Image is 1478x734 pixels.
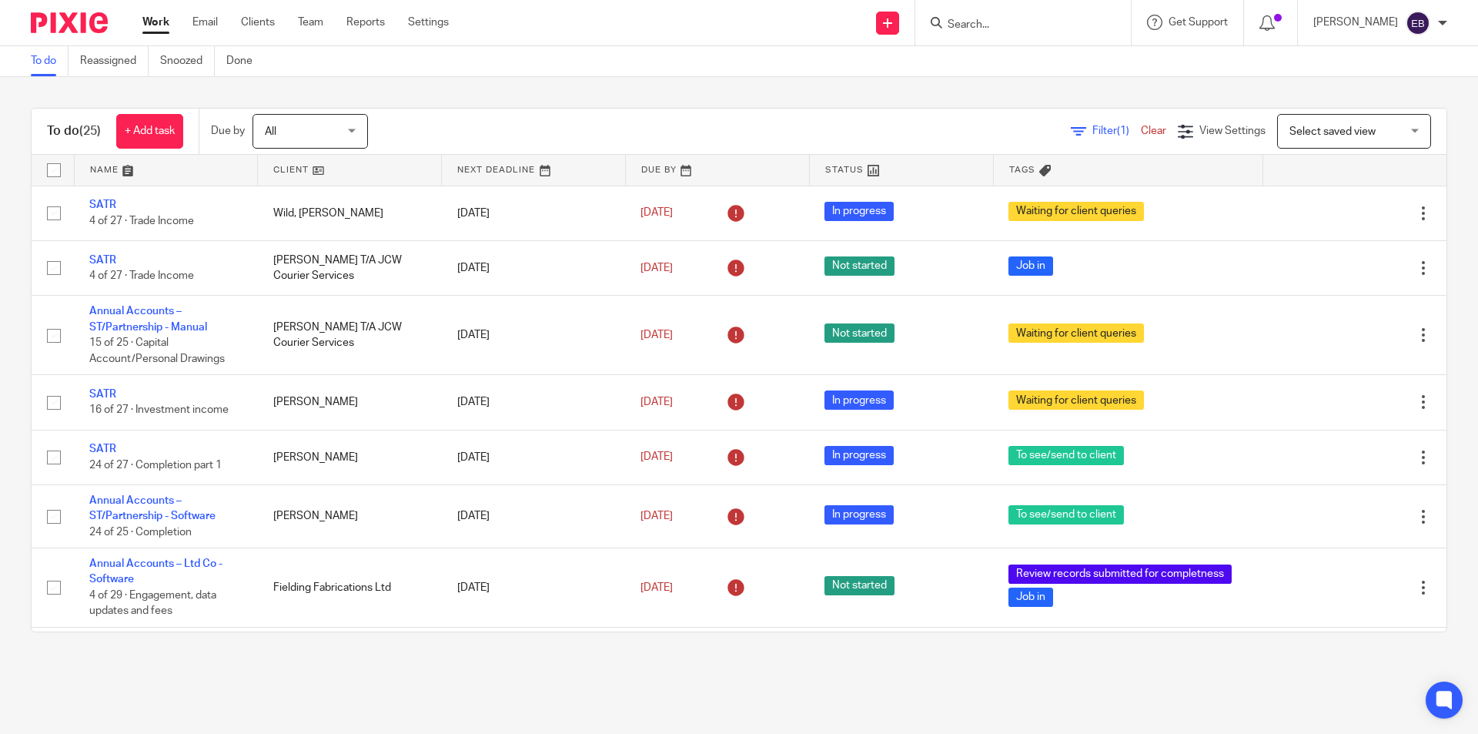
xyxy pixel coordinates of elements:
td: [DATE] [442,240,626,295]
img: svg%3E [1406,11,1430,35]
a: Reports [346,15,385,30]
td: [PERSON_NAME] [258,375,442,430]
a: Annual Accounts – Ltd Co - Software [89,558,222,585]
a: To do [31,46,69,76]
p: [PERSON_NAME] [1313,15,1398,30]
span: Review records submitted for completness [1008,565,1232,584]
a: Clients [241,15,275,30]
td: [PERSON_NAME] T/A JCW Courier Services [258,296,442,375]
a: Team [298,15,323,30]
span: In progress [824,390,894,410]
input: Search [946,18,1085,32]
a: Annual Accounts – ST/Partnership - Manual [89,306,207,332]
a: Email [192,15,218,30]
span: Waiting for client queries [1008,323,1144,343]
td: [DATE] [442,296,626,375]
span: Filter [1092,126,1141,136]
span: [DATE] [640,263,673,273]
span: View Settings [1199,126,1266,136]
td: [DATE] [442,430,626,484]
img: Pixie [31,12,108,33]
a: SATR [89,389,116,400]
span: [DATE] [640,397,673,407]
td: [PERSON_NAME] [258,484,442,548]
a: Annual Accounts – ST/Partnership - Software [89,495,216,521]
a: SATR [89,199,116,210]
span: In progress [824,446,894,465]
span: Get Support [1169,17,1228,28]
td: [DATE] [442,186,626,240]
p: Due by [211,123,245,139]
span: 4 of 27 · Trade Income [89,216,194,226]
td: [DATE] [442,548,626,628]
span: To see/send to client [1008,505,1124,525]
span: In progress [824,202,894,221]
a: + Add task [116,114,183,149]
a: Reassigned [80,46,149,76]
span: All [265,126,276,137]
td: Fielding Fabrications Ltd [258,548,442,628]
span: 24 of 27 · Completion part 1 [89,460,222,471]
td: Northants Hog Roast Ltd [258,627,442,682]
span: 4 of 29 · Engagement, data updates and fees [89,590,216,617]
span: 16 of 27 · Investment income [89,404,229,415]
a: Done [226,46,264,76]
span: [DATE] [640,208,673,219]
span: To see/send to client [1008,446,1124,465]
td: [PERSON_NAME] T/A JCW Courier Services [258,240,442,295]
td: Wild, [PERSON_NAME] [258,186,442,240]
span: [DATE] [640,582,673,593]
a: Settings [408,15,449,30]
span: Not started [824,323,894,343]
span: Tags [1009,166,1035,174]
span: 24 of 25 · Completion [89,527,192,538]
span: [DATE] [640,452,673,463]
span: Select saved view [1289,126,1376,137]
span: Not started [824,576,894,595]
td: [DATE] [442,627,626,682]
td: [PERSON_NAME] [258,430,442,484]
span: (1) [1117,126,1129,136]
span: 4 of 27 · Trade Income [89,270,194,281]
td: [DATE] [442,484,626,548]
span: Job in [1008,256,1053,276]
a: Clear [1141,126,1166,136]
span: [DATE] [640,511,673,521]
a: Work [142,15,169,30]
span: In progress [824,505,894,525]
a: Snoozed [160,46,215,76]
h1: To do [47,123,101,139]
span: (25) [79,125,101,137]
span: Job in [1008,588,1053,607]
span: Waiting for client queries [1008,390,1144,410]
a: SATR [89,444,116,454]
span: 15 of 25 · Capital Account/Personal Drawings [89,337,225,364]
span: Not started [824,256,894,276]
span: Waiting for client queries [1008,202,1144,221]
td: [DATE] [442,375,626,430]
a: SATR [89,255,116,266]
span: [DATE] [640,330,673,340]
